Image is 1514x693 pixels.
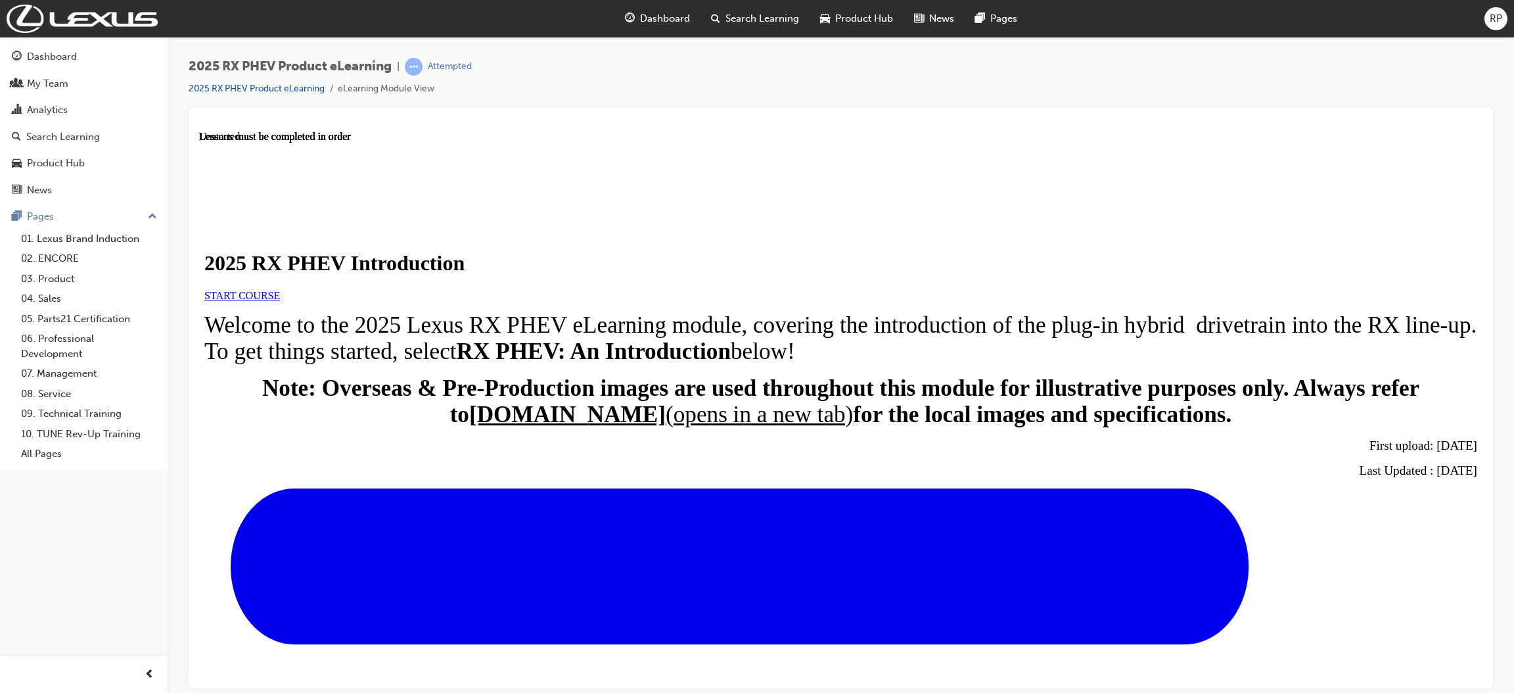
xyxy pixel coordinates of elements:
[654,271,1032,297] strong: for the local images and specifications.
[1484,7,1507,30] button: RP
[5,72,162,96] a: My Team
[16,404,162,424] a: 09. Technical Training
[640,11,690,26] span: Dashboard
[27,156,85,171] div: Product Hub
[1490,11,1502,26] span: RP
[467,271,654,297] span: (opens in a new tab)
[12,185,22,197] span: news-icon
[1160,333,1278,346] span: Last Updated : [DATE]
[12,105,22,116] span: chart-icon
[16,424,162,444] a: 10. TUNE Rev-Up Training
[16,364,162,384] a: 07. Management
[27,49,77,64] div: Dashboard
[189,59,392,74] span: 2025 RX PHEV Product eLearning
[63,245,1220,297] strong: Note: Overseas & Pre-Production images are used throughout this module for illustrative purposes ...
[904,5,965,32] a: news-iconNews
[27,76,68,91] div: My Team
[711,11,720,27] span: search-icon
[5,204,162,229] button: Pages
[189,83,325,94] a: 2025 RX PHEV Product eLearning
[16,329,162,364] a: 06. Professional Development
[16,229,162,249] a: 01. Lexus Brand Induction
[270,271,467,297] strong: [DOMAIN_NAME]
[26,130,100,145] div: Search Learning
[5,45,162,69] a: Dashboard
[16,444,162,464] a: All Pages
[5,98,162,122] a: Analytics
[16,269,162,289] a: 03. Product
[5,159,81,170] a: START COURSE
[27,209,54,224] div: Pages
[27,183,52,198] div: News
[148,208,157,226] span: up-icon
[835,11,893,26] span: Product Hub
[405,58,423,76] span: learningRecordVerb_ATTEMPT-icon
[700,5,810,32] a: search-iconSearch Learning
[270,271,654,297] a: [DOMAIN_NAME](opens in a new tab)
[12,131,21,143] span: search-icon
[1170,308,1278,322] span: First upload: [DATE]
[7,5,158,33] img: Trak
[145,667,154,683] span: prev-icon
[5,120,1278,145] h1: 2025 RX PHEV Introduction
[975,11,985,27] span: pages-icon
[27,103,68,118] div: Analytics
[12,51,22,63] span: guage-icon
[12,78,22,90] span: people-icon
[965,5,1028,32] a: pages-iconPages
[820,11,830,27] span: car-icon
[12,211,22,223] span: pages-icon
[929,11,954,26] span: News
[914,11,924,27] span: news-icon
[428,60,472,73] div: Attempted
[397,59,400,74] span: |
[810,5,904,32] a: car-iconProduct Hub
[990,11,1017,26] span: Pages
[16,309,162,329] a: 05. Parts21 Certification
[725,11,799,26] span: Search Learning
[5,151,162,176] a: Product Hub
[12,158,22,170] span: car-icon
[5,181,1277,233] span: Welcome to the 2025 Lexus RX PHEV eLearning module, covering the introduction of the plug-in hybr...
[5,42,162,204] button: DashboardMy TeamAnalyticsSearch LearningProduct HubNews
[614,5,700,32] a: guage-iconDashboard
[5,125,162,149] a: Search Learning
[16,384,162,404] a: 08. Service
[5,178,162,203] a: News
[338,82,434,97] li: eLearning Module View
[16,289,162,309] a: 04. Sales
[258,208,532,233] strong: RX PHEV: An Introduction
[625,11,635,27] span: guage-icon
[16,249,162,269] a: 02. ENCORE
